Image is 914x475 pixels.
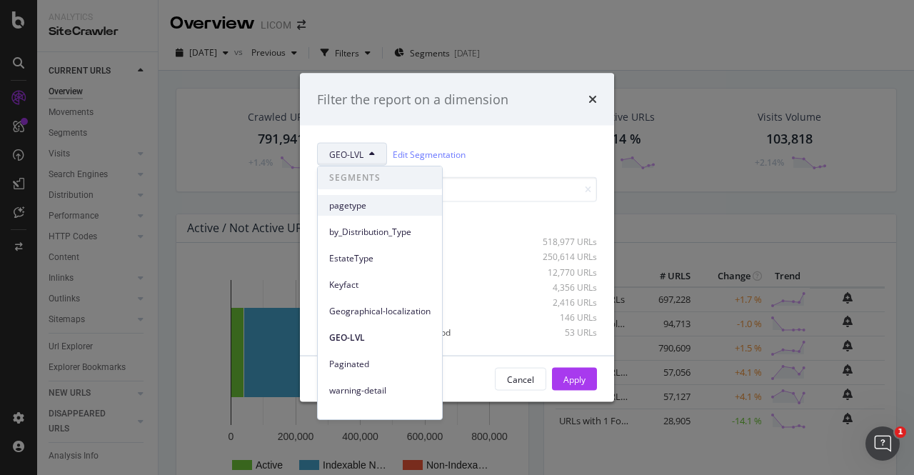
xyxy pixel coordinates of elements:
[588,90,597,109] div: times
[329,411,431,424] span: BATCH-WL-SERP
[552,368,597,391] button: Apply
[527,296,597,308] div: 2,416 URLs
[329,358,431,371] span: Paginated
[329,226,431,239] span: by_Distribution_Type
[317,214,597,226] div: Select all data available
[317,177,597,202] input: Search
[563,373,586,385] div: Apply
[527,251,597,263] div: 250,614 URLs
[329,331,431,344] span: GEO-LVL
[527,281,597,293] div: 4,356 URLs
[527,266,597,278] div: 12,770 URLs
[527,326,597,339] div: 53 URLs
[329,384,431,397] span: warning-detail
[300,73,614,402] div: modal
[527,236,597,248] div: 518,977 URLs
[318,166,442,189] span: SEGMENTS
[527,311,597,324] div: 146 URLs
[495,368,546,391] button: Cancel
[329,252,431,265] span: EstateType
[865,426,900,461] iframe: Intercom live chat
[393,146,466,161] a: Edit Segmentation
[895,426,906,438] span: 1
[329,199,431,212] span: pagetype
[329,305,431,318] span: Geographical-localization
[329,279,431,291] span: Keyfact
[317,143,387,166] button: GEO-LVL
[317,90,508,109] div: Filter the report on a dimension
[329,148,363,160] span: GEO-LVL
[507,373,534,385] div: Cancel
